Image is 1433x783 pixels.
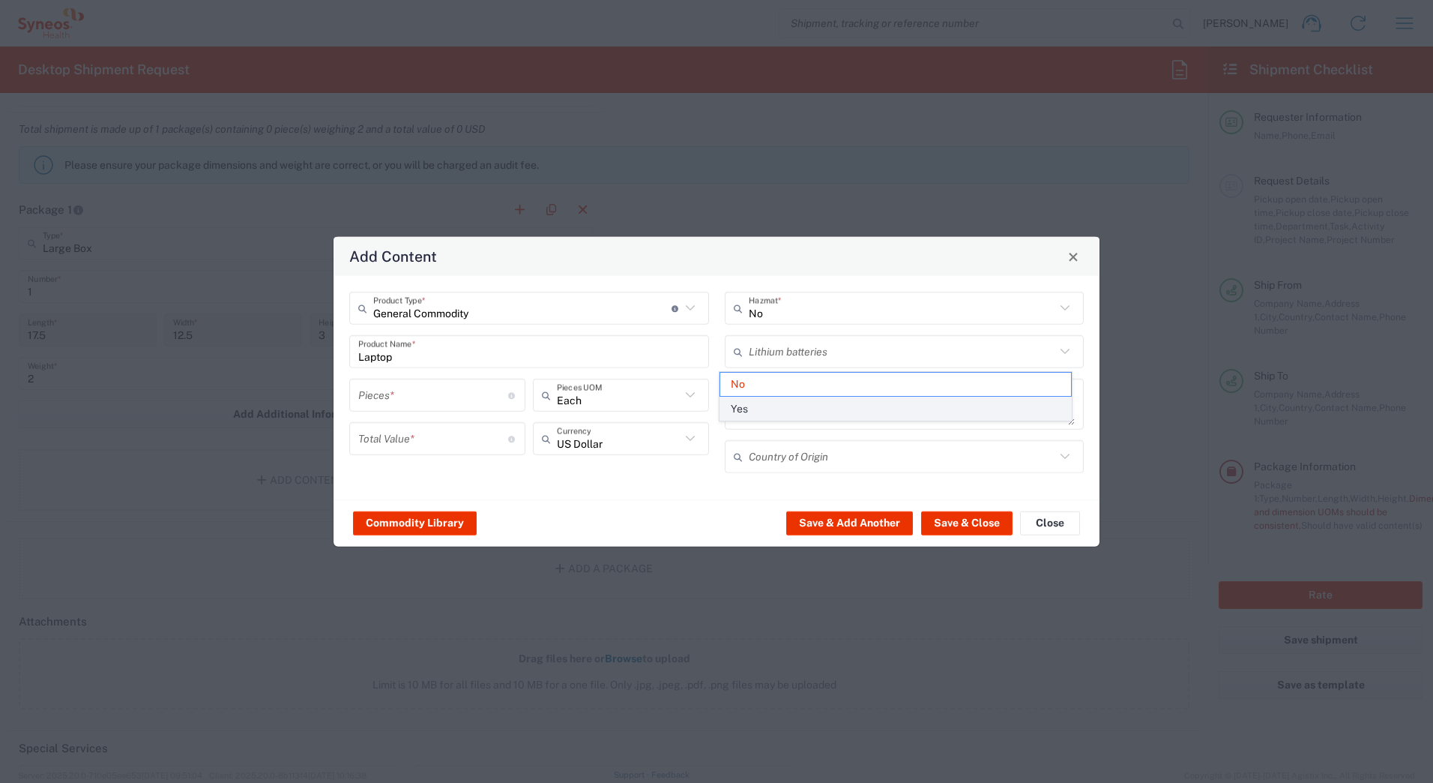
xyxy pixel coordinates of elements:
button: Save & Add Another [786,511,913,535]
button: Save & Close [921,511,1013,535]
span: No [720,373,1071,396]
button: Commodity Library [353,511,477,535]
button: Close [1063,246,1084,267]
h4: Add Content [349,245,437,267]
button: Close [1020,511,1080,535]
span: Yes [720,397,1071,421]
